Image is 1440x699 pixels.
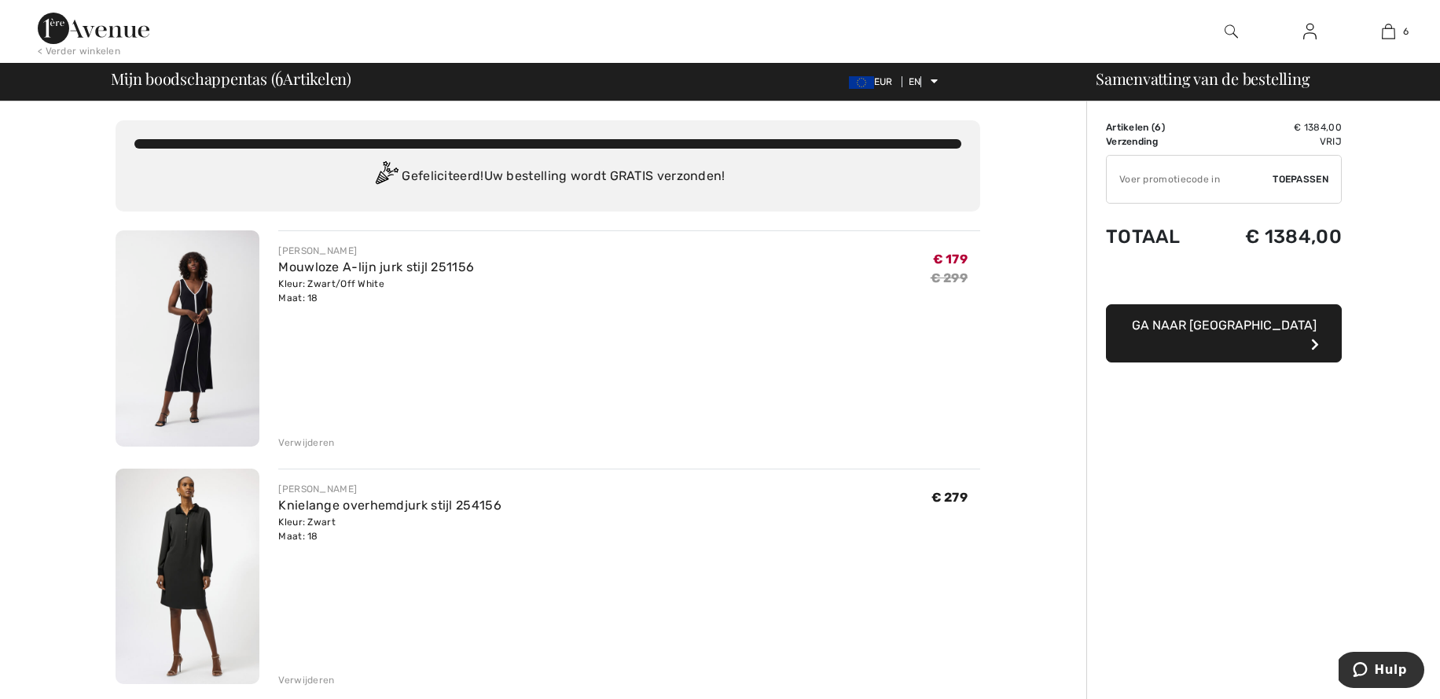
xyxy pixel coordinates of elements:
[874,76,893,87] font: EUR
[278,517,336,528] font: Kleur: Zwart
[278,292,318,304] font: Maat: 18
[484,168,726,183] font: Uw bestelling wordt GRATIS verzonden!
[402,168,483,183] font: Gefeliciteerd!
[116,230,259,447] img: Mouwloze A-lijn jurk stijl 251156
[933,252,968,267] font: € 179
[111,68,275,89] font: Mijn boodschappentas (
[370,161,402,193] img: Congratulation2.svg
[283,68,351,89] font: Artikelen)
[931,270,968,285] font: € 299
[1403,26,1409,37] font: 6
[1303,22,1317,41] img: Mijn gegevens
[1107,156,1273,203] input: Promotiecode
[278,675,334,686] font: Verwijderen
[1291,22,1329,42] a: Aanmelden
[1350,22,1427,41] a: 6
[116,469,259,685] img: Knielange overhemdjurk stijl 254156
[1096,68,1310,89] font: Samenvatting van de bestelling
[1294,122,1342,133] font: € 1384,00
[1162,122,1165,133] font: )
[278,531,318,542] font: Maat: 18
[1132,318,1317,333] font: Ga naar [GEOGRAPHIC_DATA]
[278,484,357,495] font: [PERSON_NAME]
[1245,226,1342,248] font: € 1384,00
[1106,136,1158,147] font: Verzending
[278,245,357,256] font: [PERSON_NAME]
[1106,226,1181,248] font: Totaal
[1106,304,1342,362] button: Ga naar [GEOGRAPHIC_DATA]
[909,76,921,87] font: EN
[278,498,501,513] a: Knielange overhemdjurk stijl 254156
[1106,122,1155,133] font: Artikelen (
[278,259,474,274] a: Mouwloze A-lijn jurk stijl 251156
[849,76,874,89] img: Euro
[1273,174,1328,185] font: Toepassen
[1106,263,1342,299] iframe: PayPal
[278,278,384,289] font: Kleur: Zwart/Off White
[38,46,120,57] font: < Verder winkelen
[1225,22,1238,41] img: zoek op de website
[1339,652,1424,691] iframe: Open een widget waar u meer informatie kunt vinden
[38,13,149,44] img: 1ère Avenue
[1382,22,1395,41] img: Mijn tas
[275,63,283,90] font: 6
[1320,136,1342,147] font: Vrij
[1155,122,1161,133] font: 6
[278,437,334,448] font: Verwijderen
[931,490,968,505] font: € 279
